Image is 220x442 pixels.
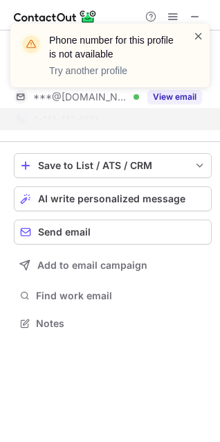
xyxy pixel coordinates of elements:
img: ContactOut v5.3.10 [14,8,97,25]
button: Notes [14,314,212,333]
header: Phone number for this profile is not available [49,33,176,61]
span: AI write personalized message [38,193,185,204]
button: AI write personalized message [14,186,212,211]
img: warning [20,33,42,55]
button: Find work email [14,286,212,306]
span: Notes [36,317,206,330]
span: Add to email campaign [37,260,147,271]
div: Save to List / ATS / CRM [38,160,187,171]
button: save-profile-one-click [14,153,212,178]
p: Try another profile [49,64,176,78]
button: Add to email campaign [14,253,212,278]
span: Find work email [36,290,206,302]
span: Send email [38,227,91,238]
button: Send email [14,220,212,245]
